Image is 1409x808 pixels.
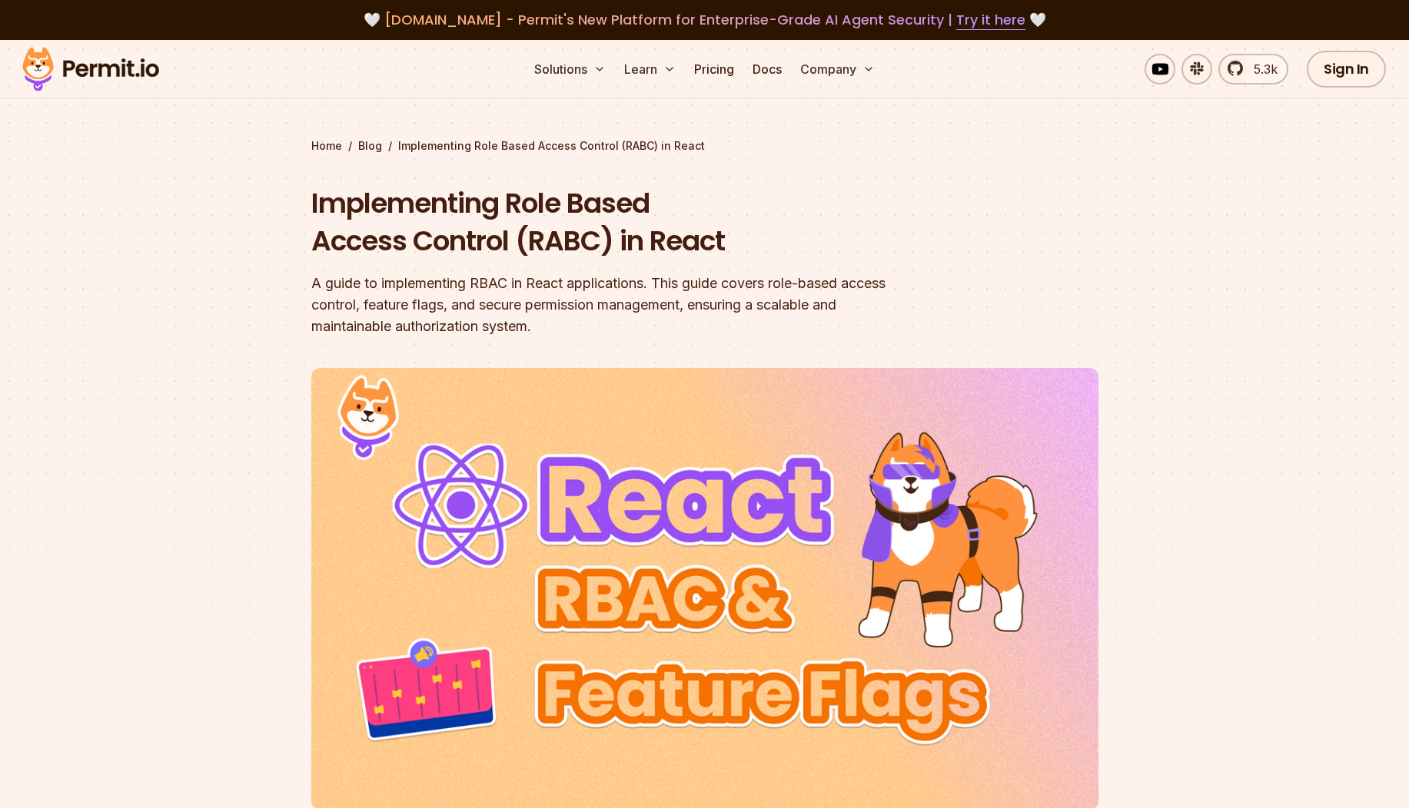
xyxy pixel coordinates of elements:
div: 🤍 🤍 [37,9,1372,31]
span: 5.3k [1245,60,1278,78]
div: / / [311,138,1098,154]
a: Docs [746,54,788,84]
button: Company [794,54,881,84]
a: 5.3k [1218,54,1288,84]
a: Blog [358,138,382,154]
button: Solutions [528,54,612,84]
div: A guide to implementing RBAC in React applications. This guide covers role-based access control, ... [311,273,902,337]
button: Learn [618,54,682,84]
a: Try it here [956,10,1025,30]
span: [DOMAIN_NAME] - Permit's New Platform for Enterprise-Grade AI Agent Security | [384,10,1025,29]
a: Pricing [688,54,740,84]
a: Sign In [1307,51,1386,88]
a: Home [311,138,342,154]
img: Permit logo [15,43,166,95]
h1: Implementing Role Based Access Control (RABC) in React [311,184,902,260]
